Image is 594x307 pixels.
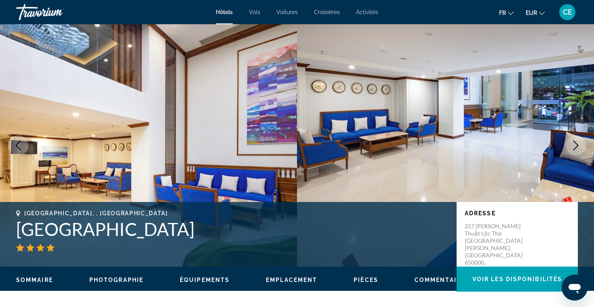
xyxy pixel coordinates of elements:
[354,276,378,284] button: Pièces
[557,4,578,21] button: User Menu
[526,7,545,19] button: Change currency
[249,9,260,15] a: Vols
[415,276,470,284] button: Commentaires
[562,275,588,301] iframe: Bouton de lancement de la fenêtre de messagerie
[16,277,53,283] span: Sommaire
[457,267,578,292] button: Voir les disponibilités
[266,276,317,284] button: Emplacement
[89,277,143,283] span: Photographie
[566,135,586,156] button: Next image
[8,135,28,156] button: Previous image
[563,8,572,16] span: CE
[314,9,340,15] a: Croisières
[465,223,529,273] p: 257 [PERSON_NAME] Thuật Lộc Thọ [GEOGRAPHIC_DATA][PERSON_NAME], [GEOGRAPHIC_DATA] 650000, [GEOGRA...
[216,9,233,15] a: Hôtels
[356,9,378,15] a: Activités
[526,10,537,16] span: EUR
[180,276,230,284] button: Équipements
[276,9,298,15] a: Voitures
[16,276,53,284] button: Sommaire
[499,10,506,16] span: fr
[16,2,97,23] a: Travorium
[24,210,168,217] span: [GEOGRAPHIC_DATA], , [GEOGRAPHIC_DATA]
[354,277,378,283] span: Pièces
[89,276,143,284] button: Photographie
[465,210,570,217] p: Adresse
[16,219,449,240] h1: [GEOGRAPHIC_DATA]
[499,7,514,19] button: Change language
[415,277,470,283] span: Commentaires
[266,277,317,283] span: Emplacement
[472,276,562,282] span: Voir les disponibilités
[180,277,230,283] span: Équipements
